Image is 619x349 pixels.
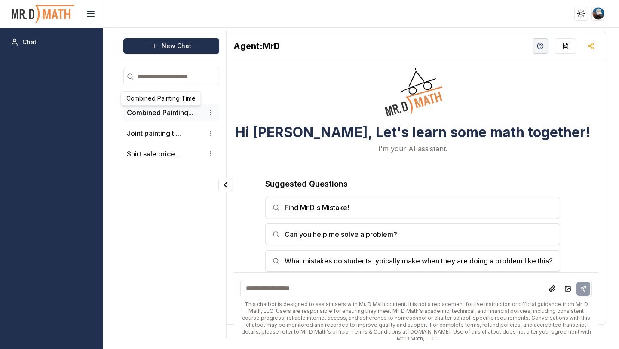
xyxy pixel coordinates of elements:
button: New Chat [123,38,219,54]
div: Combined Painting Time [121,91,201,106]
h3: Suggested Questions [265,178,560,190]
button: Conversation options [205,107,216,118]
img: ACg8ocJeiOlVThhq5bxKmVUtSfqrr0SEV8PqAlbmUPdoQiMh8qpyo_DAOw=s96-c [592,7,605,20]
button: Joint painting ti... [127,128,181,138]
button: What mistakes do students typically make when they are doing a problem like this? [265,250,560,272]
button: Collapse panel [218,178,233,192]
div: This chatbot is designed to assist users with Mr. D Math content. It is not a replacement for liv... [240,301,592,342]
button: Can you help me solve a problem?! [265,223,560,245]
span: Chat [22,38,37,46]
h3: Hi [PERSON_NAME], Let's learn some math together! [235,125,591,140]
a: Chat [7,34,96,50]
h2: MrD [233,40,280,52]
button: Shirt sale price ... [127,149,182,159]
img: Welcome Owl [378,34,447,118]
button: Conversation options [205,128,216,138]
button: Conversation options [205,149,216,159]
button: Re-Fill Questions [555,38,576,54]
p: I'm your AI assistant. [378,144,447,154]
button: Help Videos [533,38,548,54]
img: PromptOwl [11,3,75,25]
button: Combined Painting... [127,107,193,118]
button: Find Mr.D's Mistake! [265,197,560,218]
